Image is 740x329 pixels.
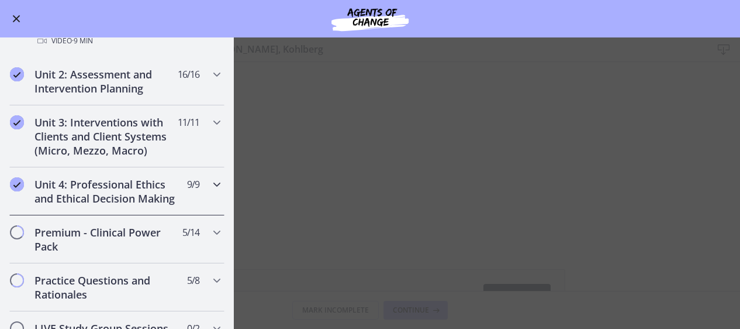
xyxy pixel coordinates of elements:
[178,67,199,81] span: 16 / 16
[178,115,199,129] span: 11 / 11
[72,34,93,48] span: · 9 min
[300,5,440,33] img: Agents of Change
[37,34,220,48] div: Video
[9,12,23,26] button: Enable menu
[187,273,199,287] span: 5 / 8
[34,67,177,95] h2: Unit 2: Assessment and Intervention Planning
[34,177,177,205] h2: Unit 4: Professional Ethics and Ethical Decision Making
[34,115,177,157] h2: Unit 3: Interventions with Clients and Client Systems (Micro, Mezzo, Macro)
[10,177,24,191] i: Completed
[34,273,177,301] h2: Practice Questions and Rationales
[10,115,24,129] i: Completed
[182,225,199,239] span: 5 / 14
[10,67,24,81] i: Completed
[34,225,177,253] h2: Premium - Clinical Power Pack
[187,177,199,191] span: 9 / 9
